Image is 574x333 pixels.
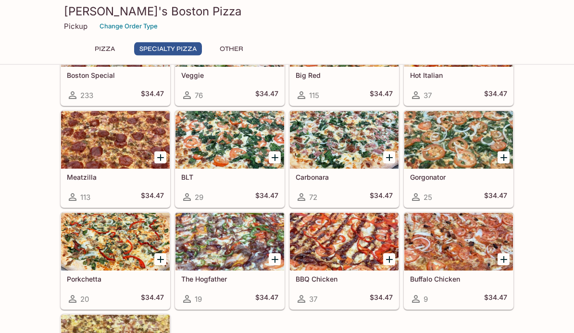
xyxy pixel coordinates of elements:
div: Carbonara [290,111,399,169]
button: Add BLT [269,152,281,164]
h5: Buffalo Chicken [410,275,507,284]
div: BBQ Chicken [290,213,399,271]
a: BBQ Chicken37$34.47 [289,213,399,310]
span: 25 [424,193,432,202]
h5: $34.47 [484,192,507,203]
span: 29 [195,193,203,202]
div: Buffalo Chicken [404,213,513,271]
h5: $34.47 [141,192,164,203]
h5: $34.47 [141,294,164,305]
h5: $34.47 [370,192,393,203]
h5: $34.47 [255,90,278,101]
span: 113 [80,193,90,202]
a: BLT29$34.47 [175,111,285,208]
a: Porkchetta20$34.47 [61,213,170,310]
button: Add Porkchetta [154,254,166,266]
h5: $34.47 [255,192,278,203]
h5: BBQ Chicken [296,275,393,284]
h5: $34.47 [484,294,507,305]
a: The Hogfather19$34.47 [175,213,285,310]
a: Meatzilla113$34.47 [61,111,170,208]
span: 76 [195,91,203,100]
button: Add Buffalo Chicken [498,254,510,266]
button: Add The Hogfather [269,254,281,266]
h5: BLT [181,173,278,182]
h5: Hot Italian [410,72,507,80]
button: Change Order Type [95,19,162,34]
button: Pizza [83,42,126,56]
button: Other [210,42,253,56]
h5: Boston Special [67,72,164,80]
button: Add Meatzilla [154,152,166,164]
h5: Meatzilla [67,173,164,182]
h5: Veggie [181,72,278,80]
h5: The Hogfather [181,275,278,284]
span: 37 [309,295,317,304]
button: Add Gorgonator [498,152,510,164]
h5: $34.47 [141,90,164,101]
span: 115 [309,91,319,100]
div: Porkchetta [61,213,170,271]
div: Gorgonator [404,111,513,169]
a: Gorgonator25$34.47 [404,111,513,208]
div: Boston Special [61,10,170,67]
div: Veggie [175,10,284,67]
h3: [PERSON_NAME]'s Boston Pizza [64,4,510,19]
div: Meatzilla [61,111,170,169]
span: 72 [309,193,317,202]
span: 9 [424,295,428,304]
h5: Carbonara [296,173,393,182]
span: 233 [80,91,93,100]
span: 19 [195,295,202,304]
p: Pickup [64,22,87,31]
a: Carbonara72$34.47 [289,111,399,208]
div: The Hogfather [175,213,284,271]
h5: $34.47 [370,294,393,305]
span: 37 [424,91,432,100]
button: Add Carbonara [383,152,395,164]
span: 20 [80,295,89,304]
h5: $34.47 [484,90,507,101]
h5: $34.47 [255,294,278,305]
h5: $34.47 [370,90,393,101]
h5: Big Red [296,72,393,80]
h5: Porkchetta [67,275,164,284]
button: Add BBQ Chicken [383,254,395,266]
a: Buffalo Chicken9$34.47 [404,213,513,310]
div: BLT [175,111,284,169]
div: Hot Italian [404,10,513,67]
h5: Gorgonator [410,173,507,182]
button: Specialty Pizza [134,42,202,56]
div: Big Red [290,10,399,67]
